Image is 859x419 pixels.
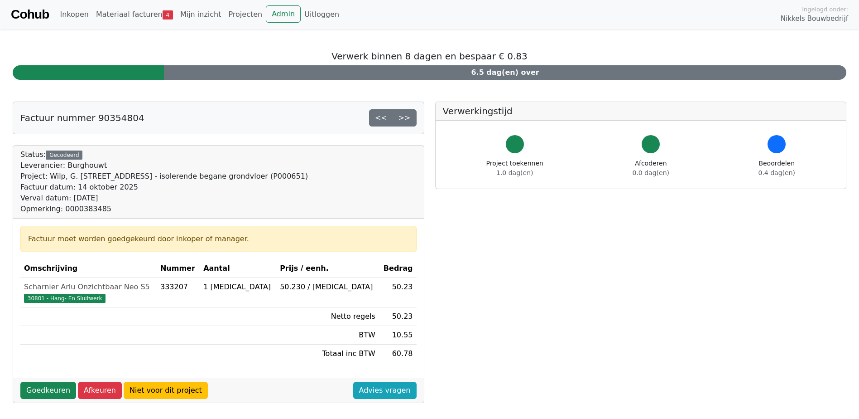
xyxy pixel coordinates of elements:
div: Leverancier: Burghouwt [20,160,308,171]
div: Status: [20,149,308,214]
h5: Verwerkingstijd [443,106,839,117]
td: 60.78 [379,345,417,363]
th: Nummer [157,259,200,278]
div: Scharnier Arlu Onzichtbaar Neo S5 [24,282,153,292]
h5: Verwerk binnen 8 dagen en bespaar € 0.83 [13,51,846,62]
div: Project toekennen [486,159,543,178]
span: Ingelogd onder: [802,5,848,14]
div: Project: Wilp, G. [STREET_ADDRESS] - isolerende begane grondvloer (P000651) [20,171,308,182]
div: 50.230 / [MEDICAL_DATA] [280,282,375,292]
td: Totaal inc BTW [276,345,379,363]
a: Materiaal facturen4 [92,5,177,24]
a: Inkopen [56,5,92,24]
td: 10.55 [379,326,417,345]
a: Admin [266,5,301,23]
span: 1.0 dag(en) [496,169,533,176]
h5: Factuur nummer 90354804 [20,112,144,123]
div: Verval datum: [DATE] [20,193,308,204]
div: 6.5 dag(en) over [164,65,846,80]
th: Omschrijving [20,259,157,278]
a: Afkeuren [78,382,122,399]
div: Factuur datum: 14 oktober 2025 [20,182,308,193]
a: Uitloggen [301,5,343,24]
td: Netto regels [276,307,379,326]
a: Mijn inzicht [177,5,225,24]
a: << [369,109,393,127]
div: Gecodeerd [46,151,82,160]
td: 50.23 [379,278,417,307]
th: Aantal [200,259,276,278]
span: 4 [163,10,173,19]
td: 50.23 [379,307,417,326]
a: Niet voor dit project [124,382,208,399]
a: Projecten [225,5,266,24]
a: Cohub [11,4,49,25]
th: Prijs / eenh. [276,259,379,278]
td: BTW [276,326,379,345]
span: 0.4 dag(en) [758,169,795,176]
a: Goedkeuren [20,382,76,399]
th: Bedrag [379,259,417,278]
a: Advies vragen [353,382,417,399]
a: >> [393,109,417,127]
div: 1 [MEDICAL_DATA] [203,282,273,292]
div: Beoordelen [758,159,795,178]
span: 30801 - Hang- En Sluitwerk [24,294,106,303]
span: Nikkels Bouwbedrijf [781,14,848,24]
a: Scharnier Arlu Onzichtbaar Neo S530801 - Hang- En Sluitwerk [24,282,153,303]
div: Opmerking: 0000383485 [20,204,308,214]
span: 0.0 dag(en) [633,169,669,176]
td: 333207 [157,278,200,307]
div: Factuur moet worden goedgekeurd door inkoper of manager. [28,234,409,244]
div: Afcoderen [633,159,669,178]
